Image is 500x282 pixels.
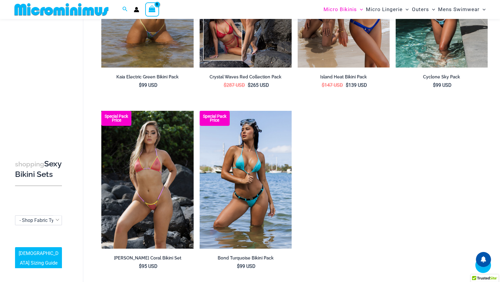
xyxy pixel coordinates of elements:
[101,255,193,263] a: [PERSON_NAME] Coral Bikini Set
[429,2,435,17] span: Menu Toggle
[139,82,142,88] span: $
[224,82,245,88] bdi: 287 USD
[364,2,410,17] a: Micro LingerieMenu ToggleMenu Toggle
[15,215,62,225] span: - Shop Fabric Type
[200,74,292,82] a: Crystal Waves Red Collection Pack
[438,2,480,17] span: Mens Swimwear
[15,160,44,168] span: shopping
[322,82,324,88] span: $
[139,263,158,269] bdi: 95 USD
[12,3,111,16] img: MM SHOP LOGO FLAT
[322,2,364,17] a: Micro BikinisMenu ToggleMenu Toggle
[346,82,367,88] bdi: 139 USD
[248,82,250,88] span: $
[200,111,292,249] a: Bond Turquoise 312 Top 492 Bottom 02 Bond Turquoise 312 Top 492 Bottom 03Bond Turquoise 312 Top 4...
[248,82,269,88] bdi: 265 USD
[410,2,437,17] a: OutersMenu ToggleMenu Toggle
[15,20,69,140] iframe: TrustedSite Certified
[122,6,128,13] a: Search icon link
[139,263,142,269] span: $
[101,111,193,249] a: Maya Sunkist Coral 309 Top 469 Bottom 02 Maya Sunkist Coral 309 Top 469 Bottom 04Maya Sunkist Cor...
[20,217,59,223] span: - Shop Fabric Type
[139,82,158,88] bdi: 99 USD
[346,82,348,88] span: $
[433,82,436,88] span: $
[101,114,131,122] b: Special Pack Price
[396,74,488,80] h2: Cyclone Sky Pack
[145,2,159,16] a: View Shopping Cart, empty
[437,2,487,17] a: Mens SwimwearMenu ToggleMenu Toggle
[237,263,240,269] span: $
[237,263,256,269] bdi: 99 USD
[101,74,193,80] h2: Kaia Electric Green Bikini Pack
[224,82,226,88] span: $
[101,255,193,261] h2: [PERSON_NAME] Coral Bikini Set
[101,111,193,249] img: Maya Sunkist Coral 309 Top 469 Bottom 04
[101,74,193,82] a: Kaia Electric Green Bikini Pack
[412,2,429,17] span: Outers
[321,1,488,18] nav: Site Navigation
[15,159,62,180] h3: Sexy Bikini Sets
[357,2,363,17] span: Menu Toggle
[322,82,343,88] bdi: 147 USD
[324,2,357,17] span: Micro Bikinis
[134,7,139,12] a: Account icon link
[200,255,292,263] a: Bond Turquoise Bikini Pack
[433,82,452,88] bdi: 99 USD
[298,74,390,82] a: Island Heat Bikini Pack
[200,74,292,80] h2: Crystal Waves Red Collection Pack
[396,74,488,82] a: Cyclone Sky Pack
[200,111,292,249] img: Bond Turquoise 312 Top 492 Bottom 02
[403,2,409,17] span: Menu Toggle
[298,74,390,80] h2: Island Heat Bikini Pack
[15,247,62,270] a: [DEMOGRAPHIC_DATA] Sizing Guide
[480,2,486,17] span: Menu Toggle
[200,114,230,122] b: Special Pack Price
[200,255,292,261] h2: Bond Turquoise Bikini Pack
[366,2,403,17] span: Micro Lingerie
